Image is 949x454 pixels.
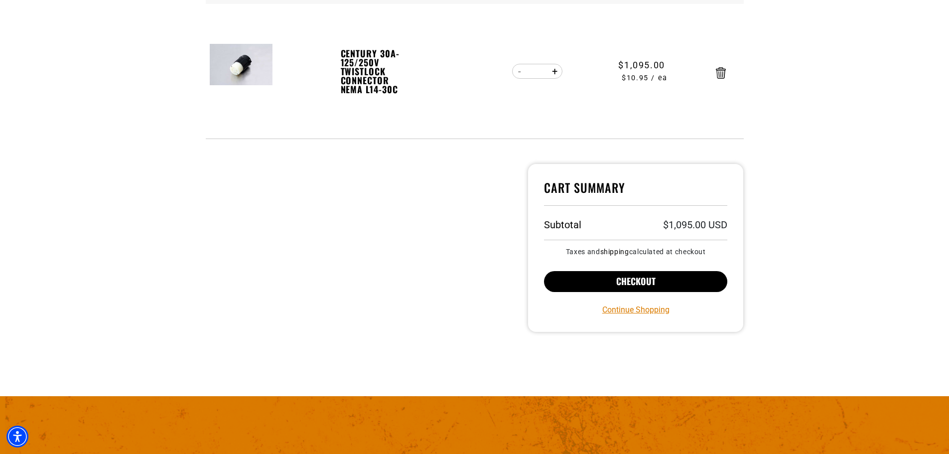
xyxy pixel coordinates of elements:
[663,220,727,230] p: $1,095.00 USD
[544,220,581,230] h3: Subtotal
[528,63,547,80] input: Quantity for Century 30A-125/250V Twistlock Connector NEMA L14-30C
[591,73,698,84] span: $10.95 / ea
[544,248,728,255] small: Taxes and calculated at checkout
[716,69,726,76] a: Remove Century 30A-125/250V Twistlock Connector NEMA L14-30C
[600,248,629,256] a: shipping
[618,58,665,72] span: $1,095.00
[544,271,728,292] button: Checkout
[341,49,409,94] a: Century 30A-125/250V Twistlock Connector NEMA L14-30C
[210,44,272,86] img: Century 30A-125/250V Twistlock Connector NEMA L14-30C
[544,180,728,206] h4: Cart Summary
[602,304,670,316] a: Continue Shopping
[6,426,28,448] div: Accessibility Menu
